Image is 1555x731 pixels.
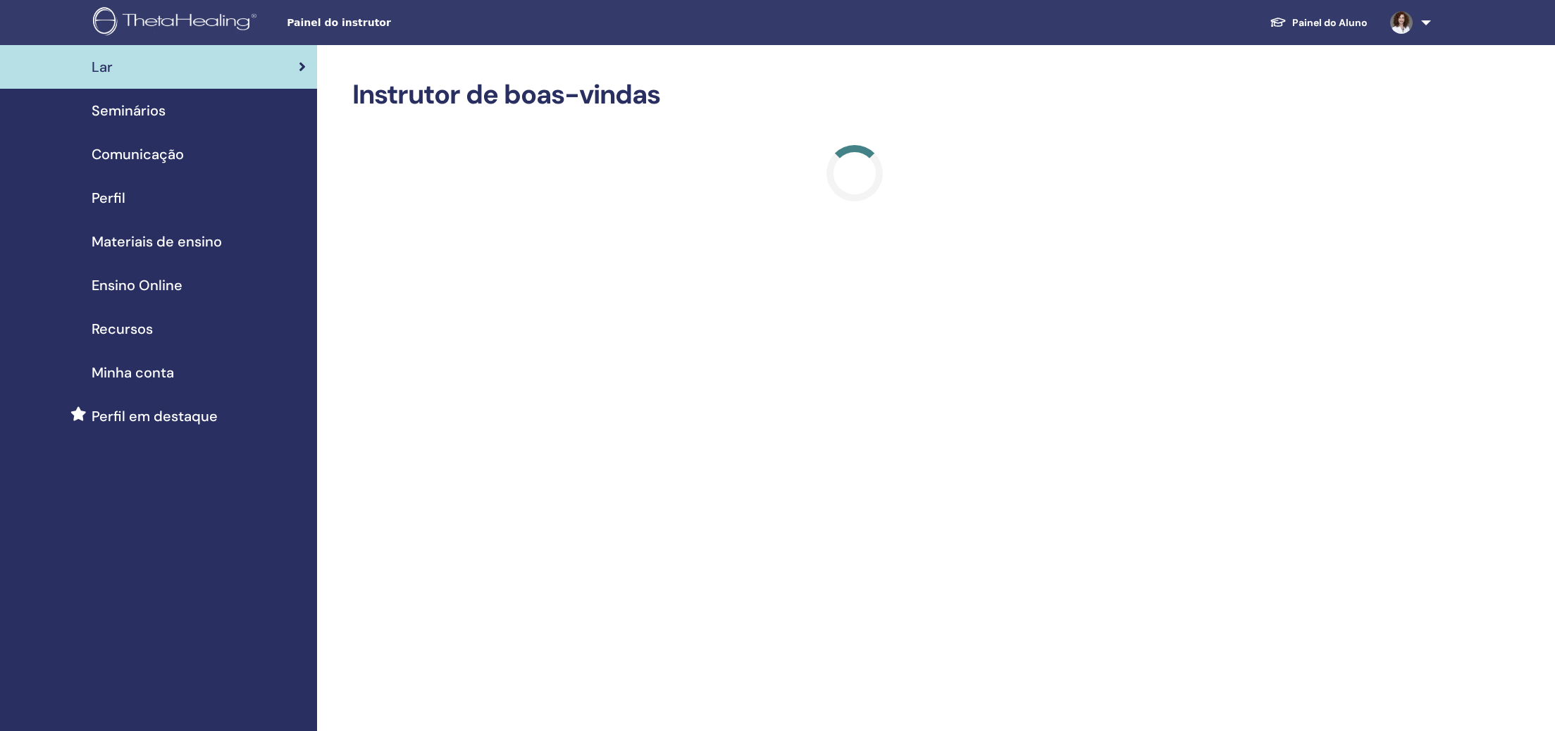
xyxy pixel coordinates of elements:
[92,187,125,208] span: Perfil
[92,100,166,121] span: Seminários
[1270,16,1287,28] img: graduation-cap-white.svg
[92,318,153,339] span: Recursos
[287,15,498,30] span: Painel do instrutor
[92,231,222,252] span: Materiais de ensino
[92,406,218,427] span: Perfil em destaque
[352,79,1356,111] h2: Instrutor de boas-vindas
[92,275,182,296] span: Ensino Online
[1258,10,1379,36] a: Painel do Aluno
[92,56,113,77] span: Lar
[93,7,261,39] img: logo.png
[1390,11,1413,34] img: default.jpg
[92,144,184,165] span: Comunicação
[92,362,174,383] span: Minha conta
